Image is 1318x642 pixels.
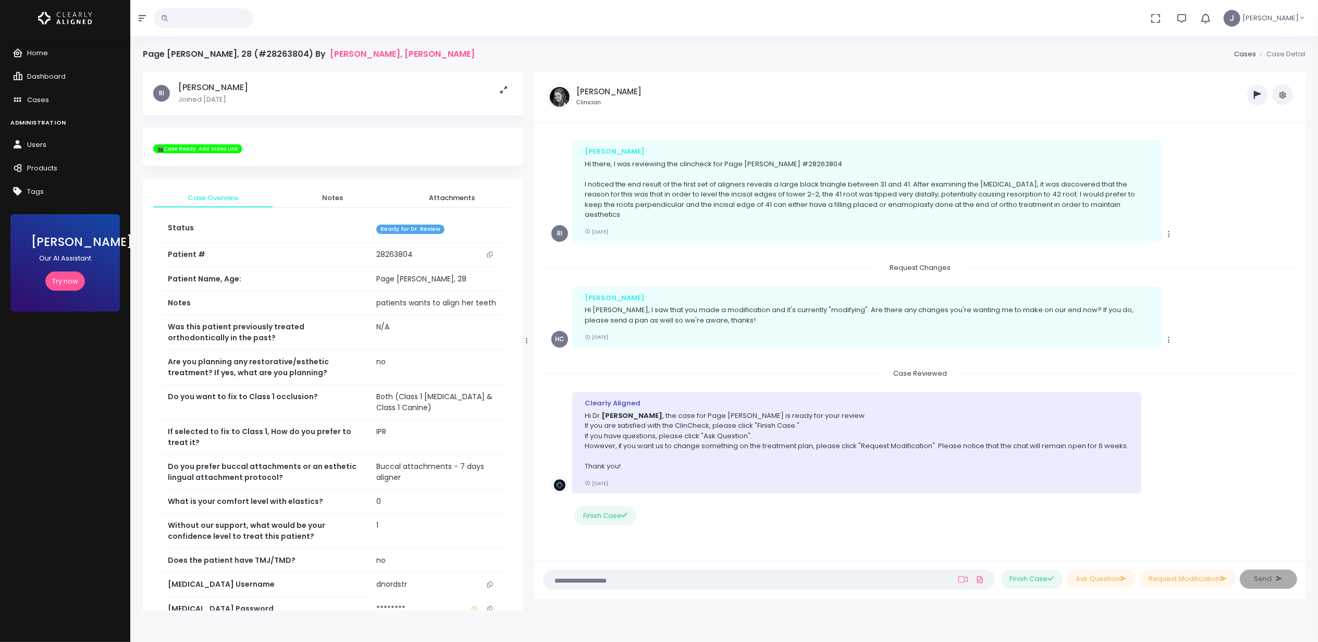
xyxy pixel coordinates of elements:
[45,271,85,291] a: Try now
[585,146,1150,157] div: [PERSON_NAME]
[585,159,1150,220] p: Hi there, I was reviewing the clincheck for Page [PERSON_NAME] #28263804 I noticed the end result...
[585,305,1150,325] p: Hi [PERSON_NAME], I saw that you made a modification and it's currently "modifying". Are there an...
[281,193,384,203] span: Notes
[162,385,370,420] th: Do you want to fix to Class 1 occlusion?
[162,315,370,350] th: Was this patient previously treated orthodontically in the past?
[153,144,242,154] span: 🎬Case Ready. Add Video Link
[585,398,1129,409] div: Clearly Aligned
[400,193,503,203] span: Attachments
[370,243,503,267] td: 28263804
[370,573,503,597] td: dnordstr
[370,514,503,549] td: 1
[178,94,248,105] p: Joined [DATE]
[27,163,57,173] span: Products
[370,267,503,291] td: Page [PERSON_NAME], 28
[881,365,959,381] span: Case Reviewed
[162,597,370,621] th: [MEDICAL_DATA] Password
[370,549,503,573] td: no
[370,420,503,455] td: IPR
[370,455,503,490] td: Buccal attachments - 7 days aligner
[370,315,503,350] td: N/A
[330,49,475,59] a: [PERSON_NAME], [PERSON_NAME]
[974,570,987,589] a: Add Files
[601,411,663,421] b: [PERSON_NAME]
[162,350,370,385] th: Are you planning any restorative/esthetic treatment? If yes, what are you planning?
[143,49,475,59] h4: Page [PERSON_NAME], 28 (#28263804) By
[153,85,170,102] span: RI
[370,490,503,514] td: 0
[162,573,370,597] th: [MEDICAL_DATA] Username
[1242,13,1299,23] span: [PERSON_NAME]
[162,514,370,549] th: Without our support, what would be your confidence level to treat this patient?
[956,575,970,584] a: Add Loom Video
[38,7,92,29] img: Logo Horizontal
[162,267,370,291] th: Patient Name, Age:
[31,253,99,264] p: Our AI Assistant
[576,87,642,96] h5: [PERSON_NAME]
[370,350,503,385] td: no
[162,455,370,490] th: Do you prefer buccal attachments or an esthetic lingual attachment protocol?
[877,260,963,276] span: Request Changes
[162,291,370,315] th: Notes
[162,243,370,267] th: Patient #
[551,225,568,242] span: RI
[162,216,370,243] th: Status
[1140,570,1236,589] button: Request Modification
[576,98,642,107] small: Clinician
[585,293,1150,303] div: [PERSON_NAME]
[178,82,248,93] h5: [PERSON_NAME]
[376,225,445,234] span: Ready for Dr. Review
[370,291,503,315] td: patients wants to align her teeth
[585,411,1129,472] p: Hi Dr. , the case for Page [PERSON_NAME] is ready for your review. If you are satisfied with the ...
[574,506,636,525] button: Finish Case
[585,480,608,487] small: [DATE]
[27,71,66,81] span: Dashboard
[143,72,522,611] div: scrollable content
[1001,570,1063,589] button: Finish Case
[1256,49,1305,59] li: Case Detail
[585,334,608,340] small: [DATE]
[162,549,370,573] th: Does the patient have TMJ/TMD?
[162,490,370,514] th: What is your comfort level with elastics?
[27,187,44,196] span: Tags
[27,48,48,58] span: Home
[585,228,608,235] small: [DATE]
[1234,49,1256,59] a: Cases
[551,331,568,348] span: HC
[1224,10,1240,27] span: J
[162,193,264,203] span: Case Overview
[543,131,1297,548] div: scrollable content
[162,420,370,455] th: If selected to fix to Class 1, How do you prefer to treat it?
[27,95,49,105] span: Cases
[27,140,46,150] span: Users
[1067,570,1136,589] button: Ask Question
[31,235,99,249] h3: [PERSON_NAME]
[370,385,503,420] td: Both (Class 1 [MEDICAL_DATA] & Class 1 Canine)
